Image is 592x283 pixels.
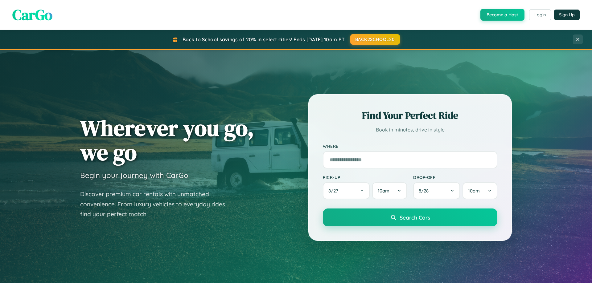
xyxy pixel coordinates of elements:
button: 8/27 [323,182,370,199]
button: Search Cars [323,208,497,226]
span: 8 / 27 [328,188,341,194]
button: Become a Host [480,9,524,21]
label: Drop-off [413,175,497,180]
label: Where [323,144,497,149]
button: 8/28 [413,182,460,199]
button: Login [529,9,551,20]
button: 10am [372,182,407,199]
p: Book in minutes, drive in style [323,125,497,134]
span: CarGo [12,5,52,25]
h2: Find Your Perfect Ride [323,109,497,122]
span: 10am [468,188,480,194]
span: Back to School savings of 20% in select cities! Ends [DATE] 10am PT. [183,36,345,42]
h3: Begin your journey with CarGo [80,171,188,180]
p: Discover premium car rentals with unmatched convenience. From luxury vehicles to everyday rides, ... [80,189,234,219]
h1: Wherever you go, we go [80,116,254,164]
label: Pick-up [323,175,407,180]
span: 8 / 28 [419,188,432,194]
button: BACK2SCHOOL20 [350,34,400,45]
button: Sign Up [554,10,580,20]
span: 10am [378,188,389,194]
button: 10am [462,182,497,199]
span: Search Cars [400,214,430,221]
